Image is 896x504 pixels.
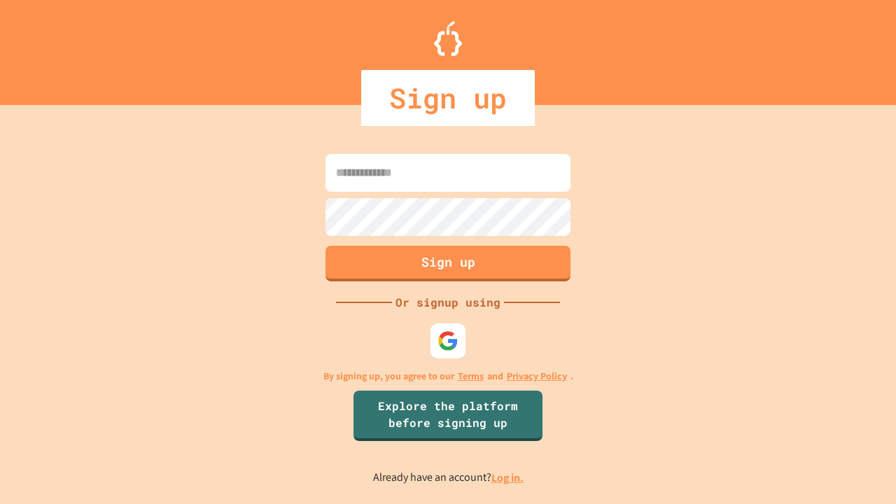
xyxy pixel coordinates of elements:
[325,246,570,281] button: Sign up
[361,70,535,126] div: Sign up
[373,469,524,486] p: Already have an account?
[353,391,542,441] a: Explore the platform before signing up
[392,294,504,311] div: Or signup using
[437,330,458,351] img: google-icon.svg
[491,470,524,485] a: Log in.
[323,369,573,384] p: By signing up, you agree to our and .
[507,369,567,384] a: Privacy Policy
[434,21,462,56] img: Logo.svg
[458,369,484,384] a: Terms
